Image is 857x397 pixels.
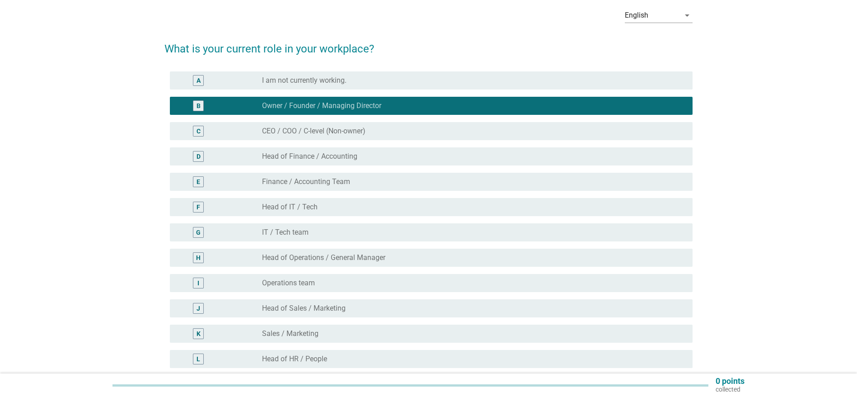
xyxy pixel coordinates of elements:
div: H [196,253,201,263]
div: A [197,76,201,85]
label: Finance / Accounting Team [262,177,350,186]
label: Operations team [262,279,315,288]
label: IT / Tech team [262,228,309,237]
p: collected [716,385,745,393]
div: G [196,228,201,237]
label: Head of HR / People [262,354,327,364]
div: English [625,11,648,19]
label: CEO / COO / C-level (Non-owner) [262,127,365,136]
div: L [197,354,200,364]
div: B [197,101,201,111]
div: F [197,203,200,212]
div: E [197,177,200,187]
label: I am not currently working. [262,76,347,85]
label: Head of IT / Tech [262,203,318,212]
label: Sales / Marketing [262,329,318,338]
label: Head of Sales / Marketing [262,304,346,313]
div: C [197,127,201,136]
div: K [197,329,201,339]
i: arrow_drop_down [682,10,693,21]
h2: What is your current role in your workplace? [164,32,693,57]
div: I [197,279,199,288]
div: D [197,152,201,161]
p: 0 points [716,377,745,385]
div: J [197,304,200,313]
label: Head of Finance / Accounting [262,152,357,161]
label: Owner / Founder / Managing Director [262,101,381,110]
label: Head of Operations / General Manager [262,253,385,262]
